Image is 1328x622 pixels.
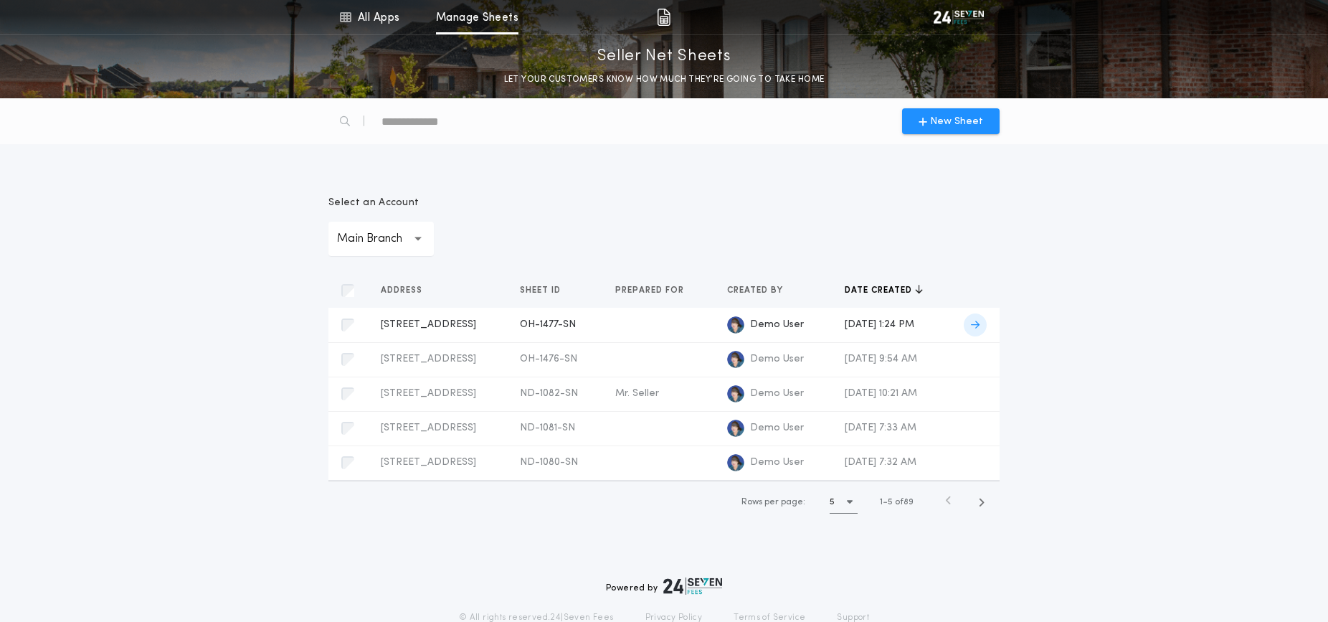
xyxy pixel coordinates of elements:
button: Created by [727,283,794,298]
span: of 89 [895,496,914,509]
button: Date created [845,283,923,298]
img: logo [727,454,744,471]
button: Sheet ID [520,283,571,298]
span: 5 [888,498,893,506]
span: 1 [880,498,883,506]
span: Address [381,285,425,296]
button: New Sheet [902,108,1000,134]
span: OH-1476-SN [520,354,577,364]
p: Seller Net Sheets [597,45,731,68]
span: ND-1080-SN [520,457,578,468]
span: [STREET_ADDRESS] [381,319,476,330]
span: New Sheet [930,114,983,129]
h1: 5 [830,495,835,509]
p: Select an Account [328,196,434,210]
span: ND-1081-SN [520,423,575,433]
span: Prepared for [615,285,687,296]
span: Demo User [750,387,804,401]
span: Sheet ID [520,285,564,296]
span: Demo User [750,318,804,332]
button: 5 [830,491,858,514]
span: [STREET_ADDRESS] [381,388,476,399]
span: Demo User [750,456,804,470]
span: Created by [727,285,786,296]
img: logo [727,385,744,402]
span: [DATE] 9:54 AM [845,354,917,364]
div: Powered by [606,578,722,595]
span: Date created [845,285,915,296]
img: vs-icon [934,10,983,24]
span: OH-1477-SN [520,319,576,330]
span: [STREET_ADDRESS] [381,457,476,468]
button: Main Branch [328,222,434,256]
p: LET YOUR CUSTOMERS KNOW HOW MUCH THEY’RE GOING TO TAKE HOME [504,72,825,87]
img: img [657,9,670,26]
span: [STREET_ADDRESS] [381,423,476,433]
button: Address [381,283,433,298]
span: [DATE] 7:32 AM [845,457,916,468]
span: Mr. Seller [615,388,659,399]
span: [DATE] 10:21 AM [845,388,917,399]
img: logo [663,578,722,595]
span: [DATE] 7:33 AM [845,423,916,433]
span: [DATE] 1:24 PM [845,319,914,330]
span: Demo User [750,421,804,435]
span: Demo User [750,352,804,367]
img: logo [727,420,744,437]
span: Rows per page: [741,498,805,506]
img: logo [727,316,744,334]
span: [STREET_ADDRESS] [381,354,476,364]
img: logo [727,351,744,368]
span: ND-1082-SN [520,388,578,399]
p: Main Branch [337,230,425,248]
